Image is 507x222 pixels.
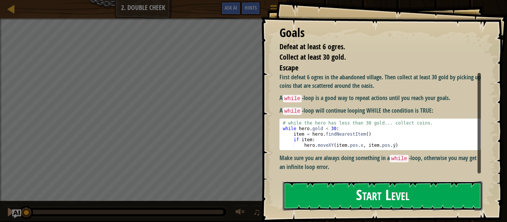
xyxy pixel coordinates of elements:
[279,24,481,42] div: Goals
[245,4,257,11] span: Hints
[279,52,346,62] span: Collect at least 30 gold.
[283,95,302,102] code: while
[279,42,345,52] span: Defeat at least 6 ogres.
[270,63,479,73] li: Escape
[12,209,21,218] button: Ask AI
[279,106,481,115] p: A -loop will continue looping WHILE the condition is TRUE:
[390,155,409,162] code: while
[270,42,479,52] li: Defeat at least 6 ogres.
[283,107,302,115] code: while
[279,94,481,103] p: A -loop is a good way to repeat actions until you reach your goals.
[4,205,19,221] button: Ctrl + P: Pause
[253,206,261,218] span: ♫
[252,205,264,221] button: ♫
[279,63,298,73] span: Escape
[270,52,479,63] li: Collect at least 30 gold.
[279,154,481,171] p: Make sure you are always doing something in a -loop, otherwise you may get an infinite loop error.
[225,4,237,11] span: Ask AI
[279,73,481,90] p: First defeat 6 ogres in the abandoned village. Then collect at least 30 gold by picking up coins ...
[233,205,248,221] button: Adjust volume
[221,1,241,15] button: Ask AI
[283,181,483,211] button: Start Level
